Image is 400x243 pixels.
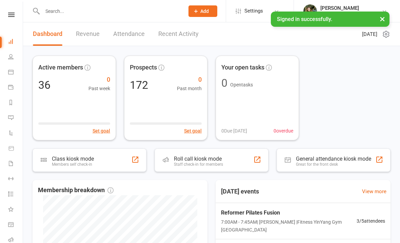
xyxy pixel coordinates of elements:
[221,208,357,217] span: Reformer Pilates Fusion
[8,35,23,50] a: Dashboard
[8,141,23,157] a: Product Sales
[8,218,23,233] a: General attendance kiosk mode
[38,80,51,90] div: 36
[296,162,371,167] div: Great for the front desk
[8,96,23,111] a: Reports
[296,156,371,162] div: General attendance kiosk mode
[76,22,100,46] a: Revenue
[303,4,317,18] img: thumb_image1684727916.png
[52,162,94,167] div: Members self check-in
[40,6,180,16] input: Search...
[93,127,110,135] button: Set goal
[88,75,110,85] span: 0
[38,185,114,195] span: Membership breakdown
[376,12,388,26] button: ×
[221,127,247,135] span: 0 Due [DATE]
[221,63,264,73] span: Your open tasks
[158,22,199,46] a: Recent Activity
[8,65,23,80] a: Calendar
[113,22,145,46] a: Attendance
[230,82,253,87] span: Open tasks
[320,11,382,17] div: Fitness YinYang Charlestown
[33,22,62,46] a: Dashboard
[38,63,83,73] span: Active members
[177,75,202,85] span: 0
[52,156,94,162] div: Class kiosk mode
[362,187,386,196] a: View more
[357,217,385,225] span: 3 / 5 attendees
[362,30,377,38] span: [DATE]
[200,8,209,14] span: Add
[174,156,223,162] div: Roll call kiosk mode
[8,80,23,96] a: Payments
[277,16,332,22] span: Signed in successfully.
[188,5,217,17] button: Add
[216,185,264,198] h3: [DATE] events
[130,80,148,90] div: 172
[8,202,23,218] a: What's New
[320,5,382,11] div: [PERSON_NAME]
[8,50,23,65] a: People
[221,78,227,88] div: 0
[174,162,223,167] div: Staff check-in for members
[184,127,202,135] button: Set goal
[130,63,157,73] span: Prospects
[177,85,202,92] span: Past month
[88,85,110,92] span: Past week
[221,218,357,234] span: 7:00AM - 7:45AM | [PERSON_NAME] | Fitness YinYang Gym [GEOGRAPHIC_DATA]
[274,127,293,135] span: 0 overdue
[244,3,263,19] span: Settings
